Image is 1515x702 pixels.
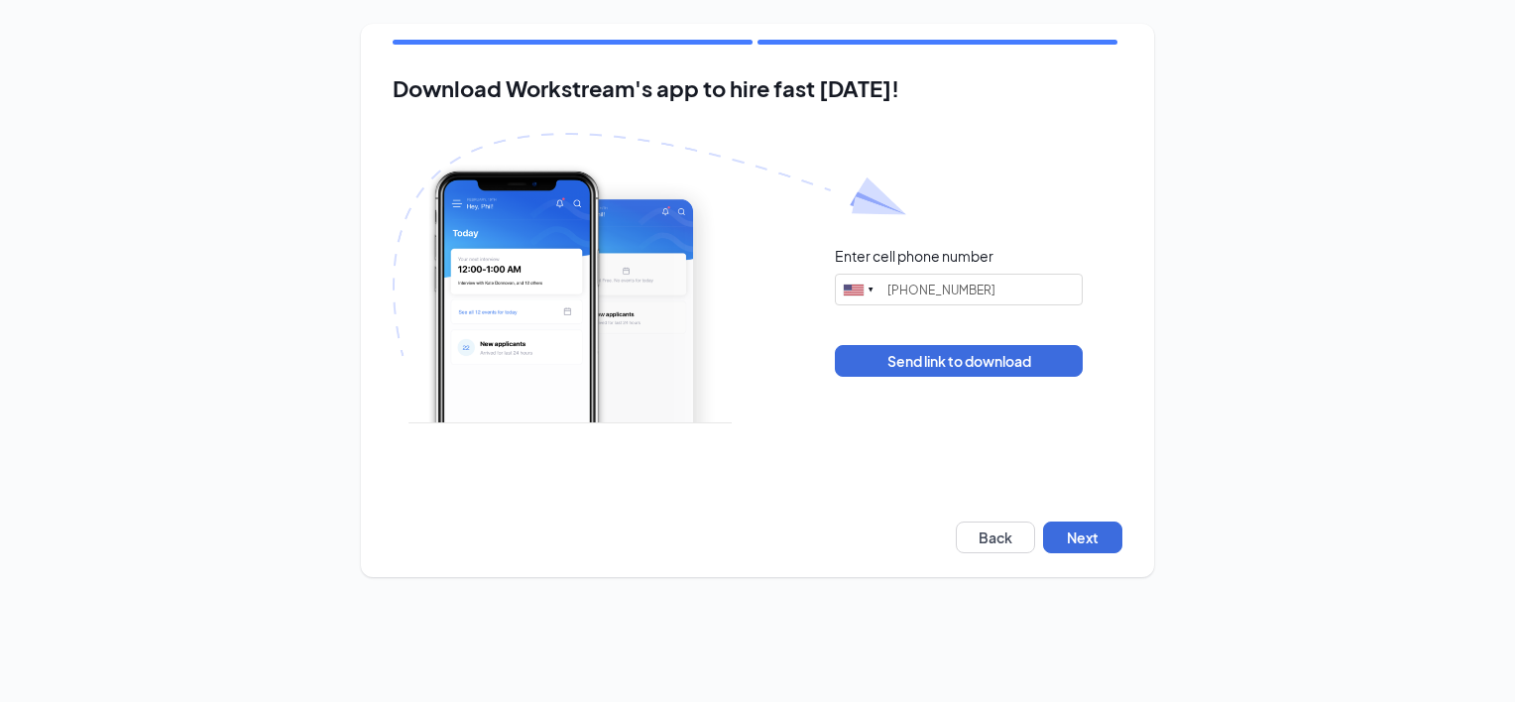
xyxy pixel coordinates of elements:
[1043,522,1122,553] button: Next
[835,345,1083,377] button: Send link to download
[836,275,881,304] div: United States: +1
[393,133,906,423] img: Download Workstream's app with paper plane
[393,76,1122,101] h2: Download Workstream's app to hire fast [DATE]!
[956,522,1035,553] button: Back
[835,246,993,266] div: Enter cell phone number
